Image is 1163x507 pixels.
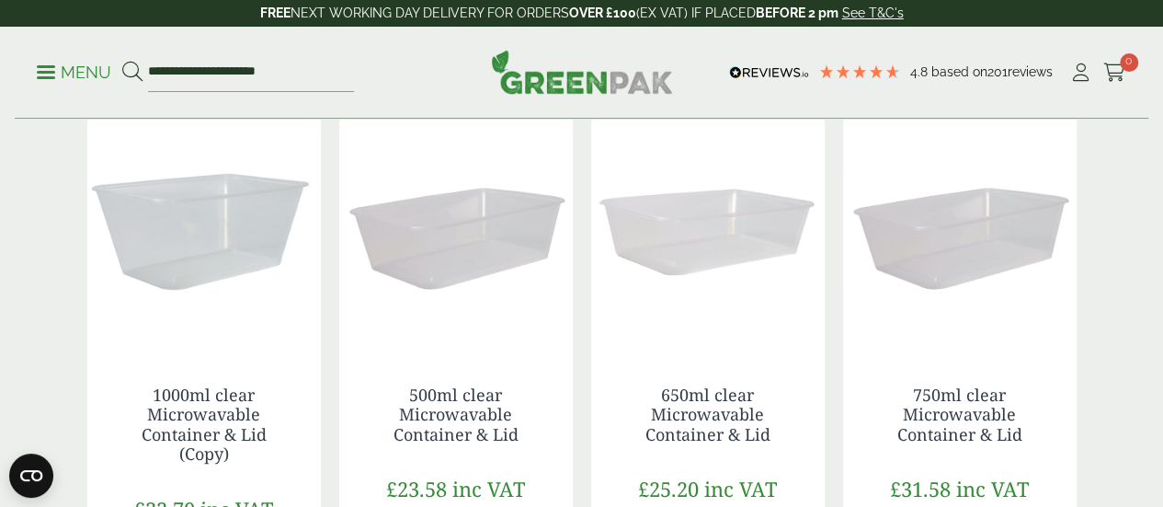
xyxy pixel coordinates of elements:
span: £25.20 [638,475,699,502]
span: 0 [1120,53,1138,72]
img: REVIEWS.io [729,66,809,79]
a: Menu [37,62,111,80]
span: £31.58 [890,475,951,502]
div: 4.79 Stars [818,63,901,80]
a: 750ml clear Microwavable Container & Lid [897,384,1022,445]
span: inc VAT [704,475,777,502]
span: Based on [931,64,987,79]
span: £23.58 [386,475,447,502]
p: Menu [37,62,111,84]
button: Open CMP widget [9,454,53,498]
a: 0 [1103,59,1126,86]
img: 3010007A 750ml Microwavable Container & Lid [339,119,573,349]
a: See T&C's [842,6,904,20]
a: 650ml clear Microwavable Container & Lid [645,384,770,445]
span: 201 [987,64,1008,79]
i: Cart [1103,63,1126,82]
a: 1000ml clear Microwavable Container & Lid (Copy) [142,384,267,466]
img: 3010007B 1000ml Microwaveable Container & Lid [87,119,321,349]
span: inc VAT [452,475,525,502]
img: 3010008 650ml Microwavable Container & Lid [591,119,825,349]
span: 4.8 [910,64,931,79]
a: 500ml clear Microwavable Container & Lid [393,384,519,445]
span: reviews [1008,64,1053,79]
img: GreenPak Supplies [491,50,673,94]
span: inc VAT [956,475,1029,502]
i: My Account [1069,63,1092,82]
img: 3010007A 750ml Microwavable Container & Lid [843,119,1077,349]
strong: BEFORE 2 pm [756,6,838,20]
strong: OVER £100 [569,6,636,20]
strong: FREE [260,6,291,20]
